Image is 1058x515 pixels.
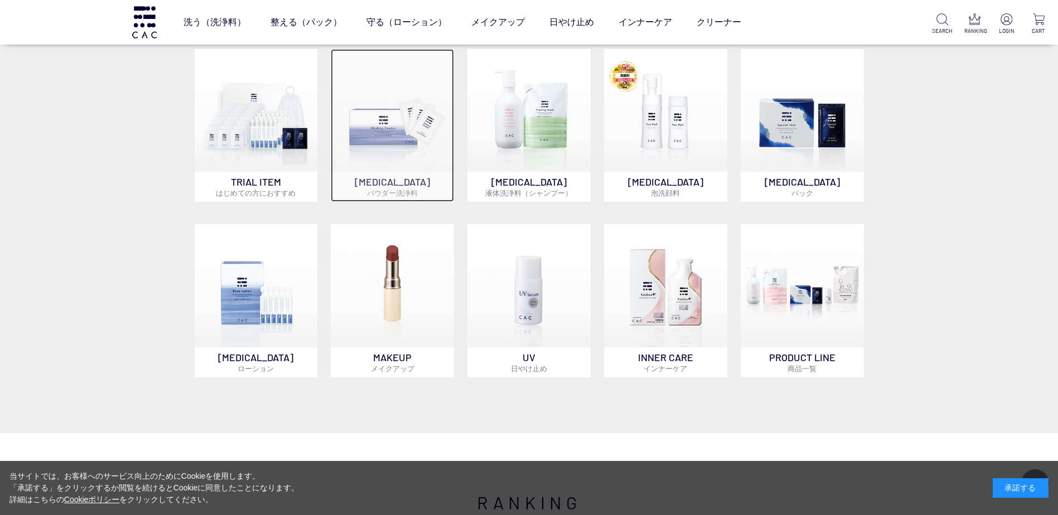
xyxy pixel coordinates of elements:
[932,13,953,35] a: SEARCH
[195,224,318,377] a: [MEDICAL_DATA]ローション
[331,347,454,377] p: MAKEUP
[964,13,985,35] a: RANKING
[741,224,864,377] a: PRODUCT LINE商品一覧
[993,478,1049,498] div: 承諾する
[195,347,318,377] p: [MEDICAL_DATA]
[485,188,572,197] span: 液体洗浄料（シャンプー）
[604,347,727,377] p: INNER CARE
[467,224,591,377] a: UV日やけ止め
[697,7,741,38] a: クリーナー
[996,13,1017,35] a: LOGIN
[788,364,817,373] span: 商品一覧
[371,364,414,373] span: メイクアップ
[604,172,727,202] p: [MEDICAL_DATA]
[741,172,864,202] p: [MEDICAL_DATA]
[131,6,158,38] img: logo
[467,172,591,202] p: [MEDICAL_DATA]
[367,188,418,197] span: パウダー洗浄料
[604,49,727,202] a: 泡洗顔料 [MEDICAL_DATA]泡洗顔料
[1028,13,1049,35] a: CART
[270,7,342,38] a: 整える（パック）
[604,49,727,172] img: 泡洗顔料
[331,172,454,202] p: [MEDICAL_DATA]
[366,7,447,38] a: 守る（ローション）
[741,347,864,377] p: PRODUCT LINE
[331,224,454,377] a: MAKEUPメイクアップ
[183,7,246,38] a: 洗う（洗浄料）
[791,188,813,197] span: パック
[964,27,985,35] p: RANKING
[467,49,591,202] a: [MEDICAL_DATA]液体洗浄料（シャンプー）
[604,224,727,347] img: インナーケア
[511,364,547,373] span: 日やけ止め
[604,224,727,377] a: インナーケア INNER CAREインナーケア
[467,347,591,377] p: UV
[996,27,1017,35] p: LOGIN
[195,49,318,202] a: トライアルセット TRIAL ITEMはじめての方におすすめ
[651,188,680,197] span: 泡洗顔料
[64,495,120,504] a: Cookieポリシー
[1028,27,1049,35] p: CART
[331,49,454,202] a: [MEDICAL_DATA]パウダー洗浄料
[216,188,296,197] span: はじめての方におすすめ
[619,7,672,38] a: インナーケア
[549,7,594,38] a: 日やけ止め
[932,27,953,35] p: SEARCH
[471,7,525,38] a: メイクアップ
[195,172,318,202] p: TRIAL ITEM
[195,49,318,172] img: トライアルセット
[644,364,687,373] span: インナーケア
[9,470,299,506] div: 当サイトでは、お客様へのサービス向上のためにCookieを使用します。 「承諾する」をクリックするか閲覧を続けるとCookieに同意したことになります。 詳細はこちらの をクリックしてください。
[741,49,864,202] a: [MEDICAL_DATA]パック
[238,364,274,373] span: ローション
